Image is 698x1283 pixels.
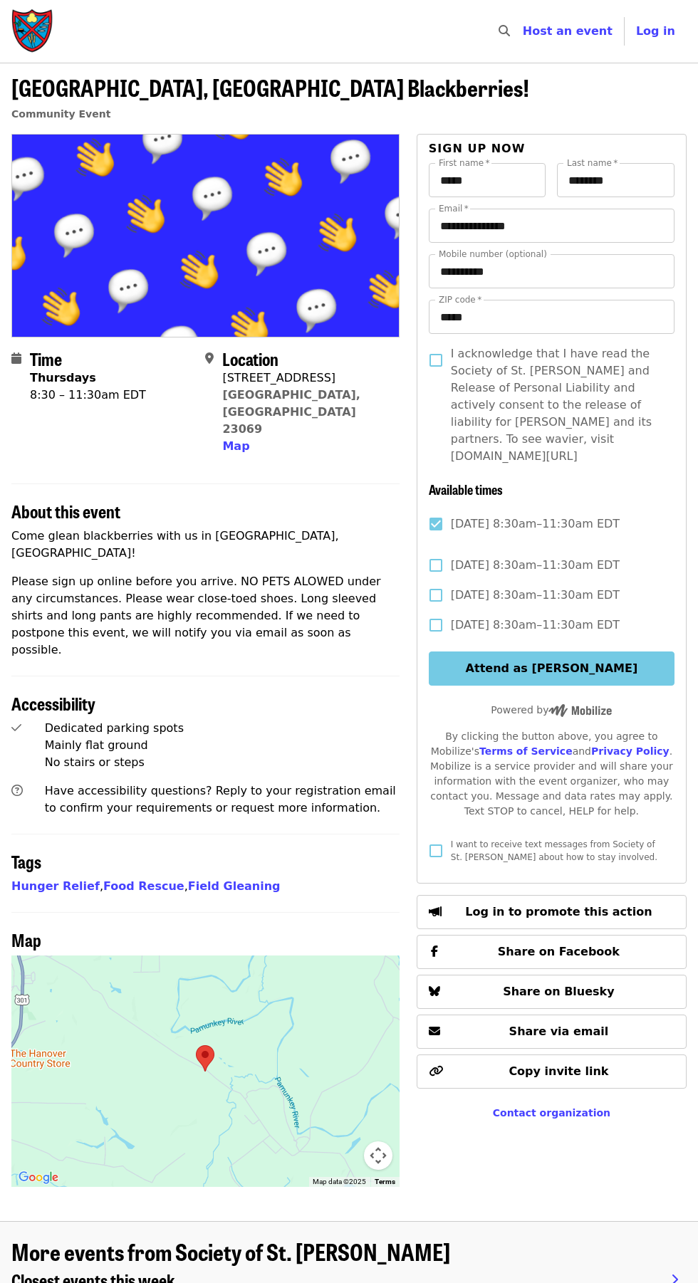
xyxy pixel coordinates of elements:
[567,159,618,167] label: Last name
[439,159,490,167] label: First name
[417,895,687,929] button: Log in to promote this action
[491,704,612,716] span: Powered by
[222,439,249,453] span: Map
[429,300,674,334] input: ZIP code
[188,879,281,893] a: Field Gleaning
[103,879,188,893] span: ,
[519,14,530,48] input: Search
[509,1064,608,1078] span: Copy invite link
[12,135,399,337] img: Hanover, VA Blackberries! organized by Society of St. Andrew
[11,879,103,893] span: ,
[591,745,670,757] a: Privacy Policy
[11,1235,450,1268] span: More events from Society of St. [PERSON_NAME]
[364,1141,392,1170] button: Map camera controls
[30,346,62,371] span: Time
[45,720,400,737] div: Dedicated parking spots
[429,480,503,498] span: Available times
[499,24,510,38] i: search icon
[30,371,96,384] strong: Thursdays
[205,352,214,365] i: map-marker-alt icon
[509,1025,609,1038] span: Share via email
[15,1168,62,1187] img: Google
[451,557,620,574] span: [DATE] 8:30am–11:30am EDT
[11,70,529,104] span: [GEOGRAPHIC_DATA], [GEOGRAPHIC_DATA] Blackberries!
[625,17,687,46] button: Log in
[11,352,21,365] i: calendar icon
[429,254,674,288] input: Mobile number (optional)
[498,945,620,958] span: Share on Facebook
[451,515,620,533] span: [DATE] 8:30am–11:30am EDT
[11,879,100,893] a: Hunger Relief
[429,163,546,197] input: First name
[11,784,23,797] i: question-circle icon
[417,975,687,1009] button: Share on Bluesky
[429,209,674,243] input: Email
[451,617,620,634] span: [DATE] 8:30am–11:30am EDT
[11,721,21,735] i: check icon
[429,729,674,819] div: By clicking the button above, you agree to Mobilize's and . Mobilize is a service provider and wi...
[45,784,396,815] span: Have accessibility questions? Reply to your registration email to confirm your requirements or re...
[429,142,526,155] span: Sign up now
[451,345,663,465] span: I acknowledge that I have read the Society of St. [PERSON_NAME] and Release of Personal Liability...
[222,438,249,455] button: Map
[103,879,184,893] a: Food Rescue
[439,295,481,304] label: ZIP code
[11,849,41,874] span: Tags
[313,1178,366,1185] span: Map data ©2025
[11,691,95,716] span: Accessibility
[375,1178,395,1185] a: Terms
[222,346,278,371] span: Location
[45,737,400,754] div: Mainly flat ground
[548,704,612,717] img: Powered by Mobilize
[451,839,657,862] span: I want to receive text messages from Society of St. [PERSON_NAME] about how to stay involved.
[417,1054,687,1089] button: Copy invite link
[417,1015,687,1049] button: Share via email
[557,163,674,197] input: Last name
[417,935,687,969] button: Share on Facebook
[11,498,120,523] span: About this event
[11,108,110,120] a: Community Event
[222,370,387,387] div: [STREET_ADDRESS]
[636,24,675,38] span: Log in
[11,927,41,952] span: Map
[479,745,573,757] a: Terms of Service
[15,1168,62,1187] a: Open this area in Google Maps (opens a new window)
[11,573,400,659] p: Please sign up online before you arrive. NO PETS ALOWED under any circumstances. Please wear clos...
[439,250,547,258] label: Mobile number (optional)
[465,905,652,918] span: Log in to promote this action
[429,651,674,686] button: Attend as [PERSON_NAME]
[451,587,620,604] span: [DATE] 8:30am–11:30am EDT
[503,985,615,998] span: Share on Bluesky
[222,388,360,436] a: [GEOGRAPHIC_DATA], [GEOGRAPHIC_DATA] 23069
[493,1107,610,1119] a: Contact organization
[11,9,54,54] img: Society of St. Andrew - Home
[45,754,400,771] div: No stairs or steps
[30,387,146,404] div: 8:30 – 11:30am EDT
[439,204,469,213] label: Email
[11,528,400,562] p: Come glean blackberries with us in [GEOGRAPHIC_DATA], [GEOGRAPHIC_DATA]!
[523,24,613,38] a: Host an event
